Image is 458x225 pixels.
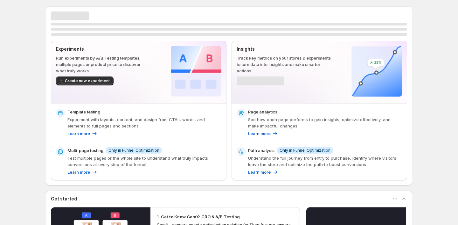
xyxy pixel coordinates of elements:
p: Path analysis [248,147,274,154]
p: Template testing [67,109,100,115]
img: Experiments [171,46,221,97]
p: Run experiments by A/B Testing templates, multiple pages or product price to discover what truly ... [56,55,150,74]
span: Create new experiment [65,78,110,83]
p: Multi-page testing [67,147,103,154]
a: Learn more [248,130,278,137]
p: Learn more [67,130,90,137]
p: Track key metrics on your stores & experiments to turn data into insights and make smarter actions [237,55,331,74]
p: Understand the full journey from entry to purchase, identify where visitors leave the store and o... [248,155,402,168]
img: Insights [351,46,402,97]
span: Only in Funnel Optimization [280,148,330,153]
a: Learn more [67,130,98,137]
a: Learn more [67,169,98,175]
p: Test multiple pages or the whole site to understand what truly impacts conversions at every step ... [67,155,221,168]
p: Page analytics [248,109,277,115]
h2: 1. Get to Know GemX: CRO & A/B Testing [157,214,240,220]
p: Experiments [56,46,150,52]
p: See how each page performs to gain insights, optimize effectively, and make impactful changes [248,116,402,129]
a: Learn more [248,169,278,175]
p: Learn more [248,169,271,175]
p: Learn more [67,169,90,175]
h3: Get started [51,196,77,202]
p: Learn more [248,130,271,137]
p: Experiment with layouts, content, and design from CTAs, words, and elements to full pages and sec... [67,116,221,129]
p: Insights [237,46,331,52]
span: Only in Funnel Optimization [108,148,159,153]
button: Create new experiment [56,76,114,85]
